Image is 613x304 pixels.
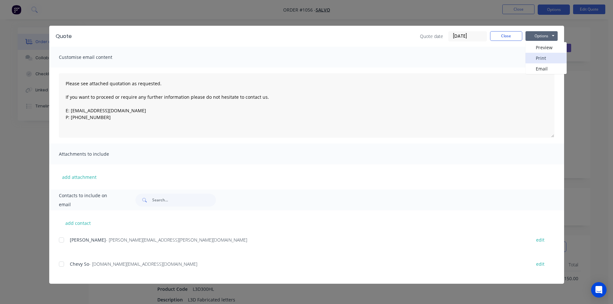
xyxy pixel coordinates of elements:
span: Chevy So [70,261,89,267]
input: Search... [152,194,216,207]
span: Quote date [420,33,443,40]
span: - [PERSON_NAME][EMAIL_ADDRESS][PERSON_NAME][DOMAIN_NAME] [106,237,247,243]
button: edit [532,260,548,268]
span: Contacts to include on email [59,191,120,209]
span: [PERSON_NAME] [70,237,106,243]
button: Preview [525,42,567,53]
button: Print [525,53,567,63]
button: Email [525,63,567,74]
button: Options [525,31,558,41]
button: add contact [59,218,98,228]
div: Quote [56,32,72,40]
textarea: Please see attached quotation as requested. If you want to proceed or require any further informa... [59,73,554,138]
span: Customise email content [59,53,130,62]
button: add attachment [59,172,100,182]
div: Open Intercom Messenger [591,282,607,298]
span: Attachments to include [59,150,130,159]
button: edit [532,235,548,244]
button: Close [490,31,522,41]
span: - [DOMAIN_NAME][EMAIL_ADDRESS][DOMAIN_NAME] [89,261,197,267]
